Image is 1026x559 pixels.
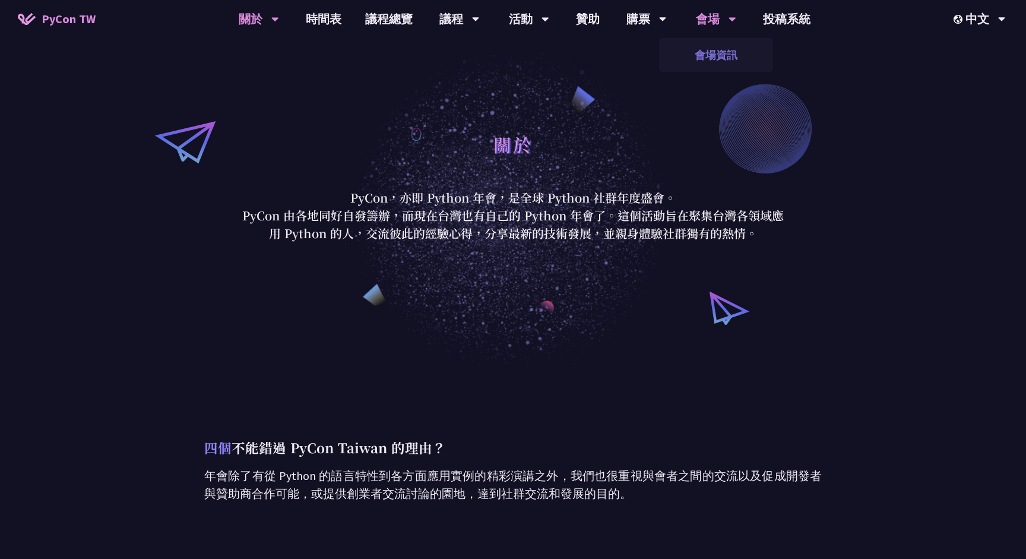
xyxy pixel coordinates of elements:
a: PyCon TW [6,4,107,34]
p: 不能錯過 PyCon Taiwan 的理由？ [204,437,822,458]
span: 四個 [204,438,232,457]
p: PyCon，亦即 Python 年會，是全球 Python 社群年度盛會。 [237,189,789,207]
img: Locale Icon [954,15,965,24]
h1: 關於 [493,127,533,162]
p: PyCon 由各地同好自發籌辦，而現在台灣也有自己的 Python 年會了。這個活動旨在聚集台灣各領域應用 Python 的人，交流彼此的經驗心得，分享最新的技術發展，並親身體驗社群獨有的熱情。 [237,207,789,242]
span: PyCon TW [42,10,96,28]
img: Home icon of PyCon TW 2025 [18,13,36,25]
p: 年會除了有從 Python 的語言特性到各方面應用實例的精彩演講之外，我們也很重視與會者之間的交流以及促成開發者與贊助商合作可能，或提供創業者交流討論的園地，達到社群交流和發展的目的。 [204,467,822,503]
a: 會場資訊 [659,41,773,69]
